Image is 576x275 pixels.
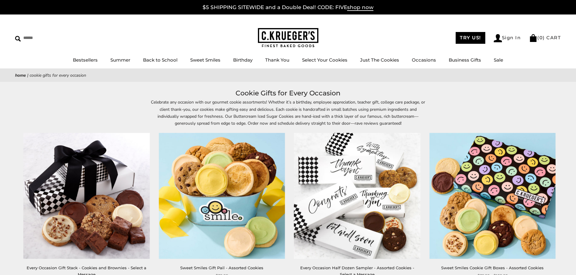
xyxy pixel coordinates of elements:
[529,35,561,40] a: (0) CART
[294,133,420,259] img: Every Occasion Half Dozen Sampler - Assorted Cookies - Select a Message
[265,57,289,63] a: Thank You
[529,34,537,42] img: Bag
[203,4,373,11] a: $5 SHIPPING SITEWIDE and a Double Deal! CODE: FIVEshop now
[149,99,427,126] p: Celebrate any occasion with our gourmet cookie assortments! Whether it’s a birthday, employee app...
[302,57,347,63] a: Select Your Cookies
[494,34,521,42] a: Sign In
[24,88,552,99] h1: Cookie Gifts for Every Occasion
[15,72,26,78] a: Home
[110,57,130,63] a: Summer
[347,4,373,11] span: shop now
[159,133,285,259] img: Sweet Smiles Gift Pail - Assorted Cookies
[143,57,177,63] a: Back to School
[449,57,481,63] a: Business Gifts
[15,33,87,43] input: Search
[360,57,399,63] a: Just The Cookies
[15,72,561,79] nav: breadcrumbs
[27,72,28,78] span: |
[539,35,543,40] span: 0
[412,57,436,63] a: Occasions
[258,28,318,48] img: C.KRUEGER'S
[73,57,98,63] a: Bestsellers
[180,265,263,270] a: Sweet Smiles Gift Pail - Assorted Cookies
[441,265,544,270] a: Sweet Smiles Cookie Gift Boxes - Assorted Cookies
[494,57,503,63] a: Sale
[429,133,555,259] img: Sweet Smiles Cookie Gift Boxes - Assorted Cookies
[190,57,220,63] a: Sweet Smiles
[24,133,150,259] img: Every Occasion Gift Stack - Cookies and Brownies - Select a Message
[30,72,86,78] span: Cookie Gifts for Every Occasion
[456,32,485,44] a: TRY US!
[233,57,252,63] a: Birthday
[15,36,21,42] img: Search
[494,34,502,42] img: Account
